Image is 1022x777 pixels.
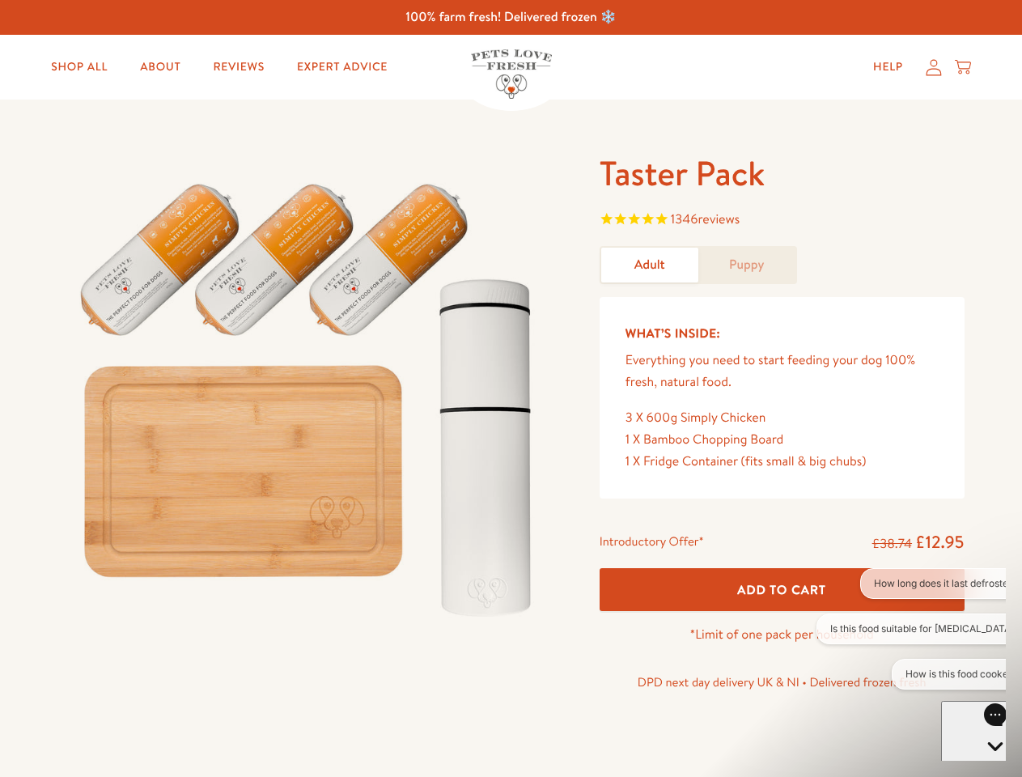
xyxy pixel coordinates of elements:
[698,248,795,282] a: Puppy
[38,51,121,83] a: Shop All
[625,350,939,393] p: Everything you need to start feeding your dog 100% fresh, natural food.
[872,535,912,553] s: £38.74
[671,210,740,228] span: 1346 reviews
[127,51,193,83] a: About
[600,624,965,646] p: *Limit of one pack per household
[698,210,740,228] span: reviews
[471,49,552,99] img: Pets Love Fresh
[600,531,704,555] div: Introductory Offer*
[200,51,277,83] a: Reviews
[625,323,939,344] h5: What’s Inside:
[600,209,965,233] span: Rated 4.8 out of 5 stars 1346 reviews
[284,51,401,83] a: Expert Advice
[625,451,939,473] div: 1 X Fridge Container (fits small & big chubs)
[600,672,965,693] p: DPD next day delivery UK & NI • Delivered frozen fresh
[915,530,965,554] span: £12.95
[600,568,965,611] button: Add To Cart
[600,151,965,196] h1: Taster Pack
[737,581,826,598] span: Add To Cart
[83,91,224,121] button: How is this food cooked?
[8,45,224,76] button: Is this food suitable for [MEDICAL_DATA]?
[601,248,698,282] a: Adult
[58,151,561,634] img: Taster Pack - Adult
[941,701,1006,761] iframe: Gorgias live chat messenger
[625,431,784,448] span: 1 X Bamboo Chopping Board
[860,51,916,83] a: Help
[808,568,1006,704] iframe: Gorgias live chat conversation starters
[625,407,939,429] div: 3 X 600g Simply Chicken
